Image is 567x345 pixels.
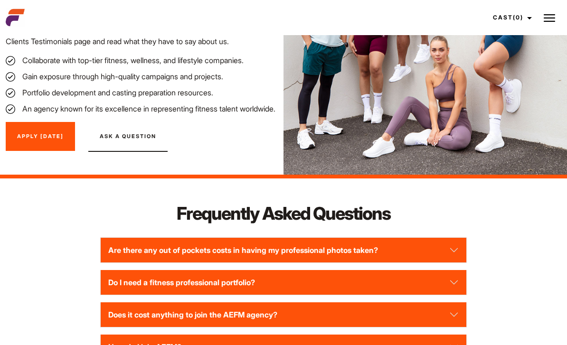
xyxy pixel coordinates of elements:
[544,12,555,24] img: Burger icon
[88,122,168,152] button: Ask A Question
[484,5,538,30] a: Cast(0)
[6,103,278,114] li: An agency known for its excellence in representing fitness talent worldwide.
[101,302,466,327] button: Does it cost anything to join the AEFM agency?
[6,8,25,27] img: cropped-aefm-brand-fav-22-square.png
[6,71,278,82] li: Gain exposure through high-quality campaigns and projects.
[6,55,278,66] li: Collaborate with top-tier fitness, wellness, and lifestyle companies.
[101,238,466,262] button: Are there any out of pockets costs in having my professional photos taken?
[6,122,75,151] a: Apply [DATE]
[101,270,466,295] button: Do I need a fitness professional portfolio?
[100,201,467,226] h2: Frequently Asked Questions
[513,14,523,21] span: (0)
[6,87,278,98] li: Portfolio development and casting preparation resources.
